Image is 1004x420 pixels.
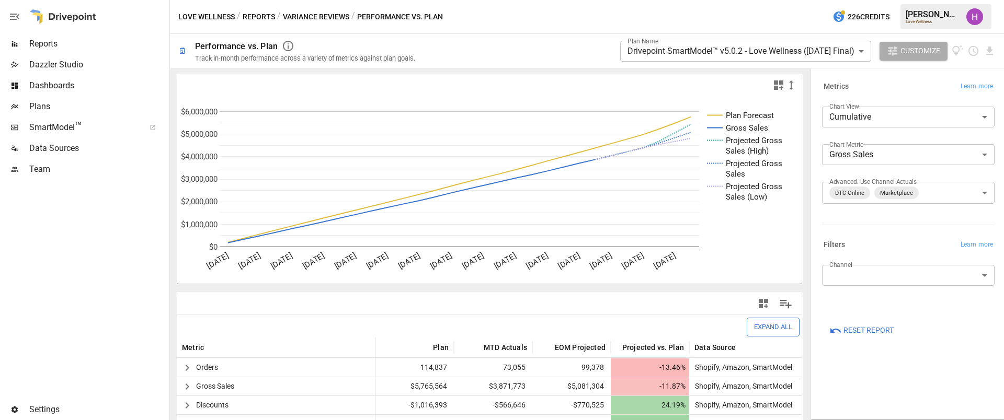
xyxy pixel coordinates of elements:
span: Discounts [196,396,229,414]
span: ™ [75,120,82,133]
text: $4,000,000 [181,152,218,161]
span: Dashboards [29,79,167,92]
img: Harry Antonio [966,8,983,25]
text: [DATE] [524,251,550,271]
h6: Filters [824,239,846,251]
text: Projected Gross [726,159,782,168]
span: Data Sources [29,142,167,155]
text: Sales (Low) [726,192,767,202]
text: [DATE] [397,251,422,271]
text: $2,000,000 [181,197,218,206]
span: Marketplace [876,187,917,199]
span: 73,055 [459,358,527,377]
div: Cumulative [822,107,995,127]
span: -$1,016,393 [381,396,449,414]
span: -11.87% [616,377,687,395]
span: MTD Actuals [484,342,527,353]
span: 226 Credits [848,10,889,24]
text: Projected Gross [726,136,782,145]
span: SmartModel [29,121,138,134]
button: Reset Report [822,321,901,340]
text: Sales (High) [726,146,769,156]
span: $3,871,773 [459,377,527,395]
div: Gross Sales [822,144,995,165]
text: [DATE] [588,251,613,271]
div: / [277,10,281,24]
div: / [351,10,355,24]
text: [DATE] [365,251,390,271]
div: 🗓 [178,46,187,56]
span: Customize [900,44,940,57]
span: 24.19% [616,396,687,414]
div: Love Wellness [906,19,960,24]
text: $6,000,000 [181,107,218,116]
span: -$770,525 [538,396,606,414]
text: Sales [726,169,745,179]
button: Expand All [747,318,800,336]
span: Shopify, Amazon, SmartModel [691,377,792,395]
span: 114,837 [381,358,449,377]
span: Learn more [961,81,993,92]
text: [DATE] [269,251,294,271]
span: -13.46% [616,358,687,377]
h6: Metrics [824,81,849,92]
text: Projected Gross [726,182,782,191]
div: Drivepoint SmartModel™ v5.0.2 - Love Wellness ([DATE] Final) [620,41,871,62]
span: Gross Sales [196,377,234,395]
text: [DATE] [237,251,262,271]
label: Plan Name [627,37,658,45]
div: Track in-month performance across a variety of metrics against plan goals. [195,54,415,62]
button: View documentation [952,42,964,61]
span: Shopify, Amazon, SmartModel [691,396,792,414]
text: [DATE] [461,251,486,271]
span: EOM Projected [555,342,606,353]
span: Plan [433,342,449,353]
button: 226Credits [828,7,894,27]
button: Harry Antonio [960,2,989,31]
text: $5,000,000 [181,130,218,139]
span: $5,081,304 [538,377,606,395]
span: Reset Report [843,324,894,337]
label: Advanced: Use Channel Actuals [829,177,917,186]
text: [DATE] [493,251,518,271]
div: [PERSON_NAME] [906,9,960,19]
button: Variance Reviews [283,10,349,24]
span: Plans [29,100,167,113]
span: Dazzler Studio [29,59,167,71]
span: DTC Online [831,187,869,199]
span: -$566,646 [459,396,527,414]
label: Chart Metric [829,140,863,149]
span: $5,765,564 [381,377,449,395]
span: Data Source [694,342,736,353]
span: 99,378 [538,358,606,377]
span: Projected vs. Plan [622,342,684,353]
span: Metric [182,342,204,353]
label: Channel [829,260,852,269]
span: Shopify, Amazon, SmartModel [691,358,792,377]
text: [DATE] [652,251,677,271]
span: Orders [196,358,218,377]
div: / [237,10,241,24]
button: Customize [880,42,948,61]
span: Learn more [961,240,993,250]
svg: A chart. [177,96,792,284]
text: [DATE] [556,251,581,271]
text: [DATE] [333,251,358,271]
text: Gross Sales [726,123,768,133]
text: $1,000,000 [181,220,218,229]
div: Performance vs. Plan [195,41,278,51]
button: Schedule report [967,45,979,57]
button: Manage Columns [774,292,797,316]
span: Team [29,163,167,176]
text: [DATE] [429,251,454,271]
text: Plan Forecast [726,111,774,120]
button: Reports [243,10,275,24]
label: Chart View [829,102,859,111]
text: $3,000,000 [181,174,218,184]
span: Settings [29,403,167,416]
span: Reports [29,38,167,50]
text: $0 [209,242,218,252]
text: [DATE] [205,251,230,271]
